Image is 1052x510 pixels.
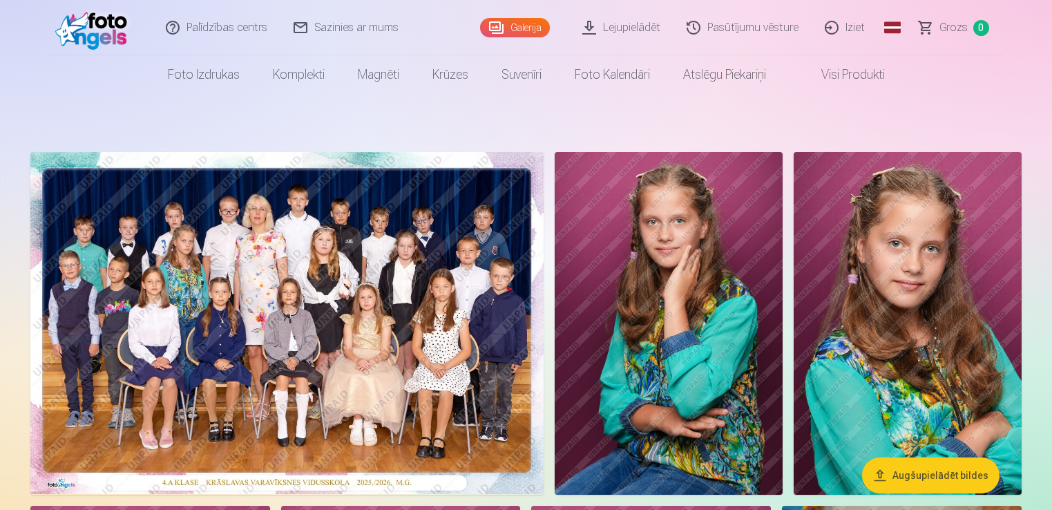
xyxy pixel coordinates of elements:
span: 0 [973,20,989,36]
a: Galerija [480,18,550,37]
button: Augšupielādēt bildes [862,457,1000,493]
img: /fa1 [55,6,135,50]
a: Komplekti [256,55,341,94]
a: Suvenīri [485,55,558,94]
a: Foto kalendāri [558,55,667,94]
a: Foto izdrukas [151,55,256,94]
a: Magnēti [341,55,416,94]
a: Visi produkti [783,55,901,94]
a: Atslēgu piekariņi [667,55,783,94]
a: Krūzes [416,55,485,94]
span: Grozs [939,19,968,36]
